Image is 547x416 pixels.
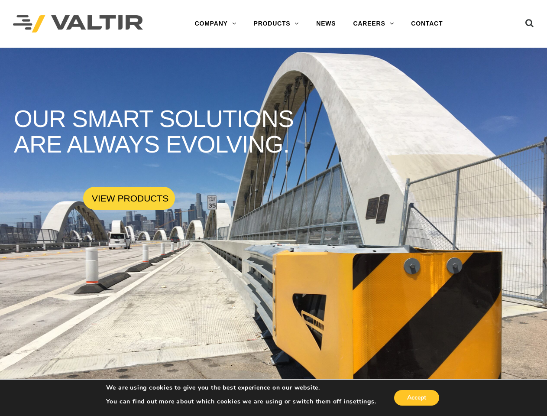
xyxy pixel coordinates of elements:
[307,15,344,32] a: NEWS
[14,106,323,158] rs-layer: OUR SMART SOLUTIONS ARE ALWAYS EVOLVING.
[13,15,143,33] img: Valtir
[344,15,402,32] a: CAREERS
[106,398,376,406] p: You can find out more about which cookies we are using or switch them off in .
[350,398,374,406] button: settings
[245,15,308,32] a: PRODUCTS
[394,390,439,406] button: Accept
[106,384,376,392] p: We are using cookies to give you the best experience on our website.
[402,15,451,32] a: CONTACT
[186,15,245,32] a: COMPANY
[83,187,175,210] a: VIEW PRODUCTS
